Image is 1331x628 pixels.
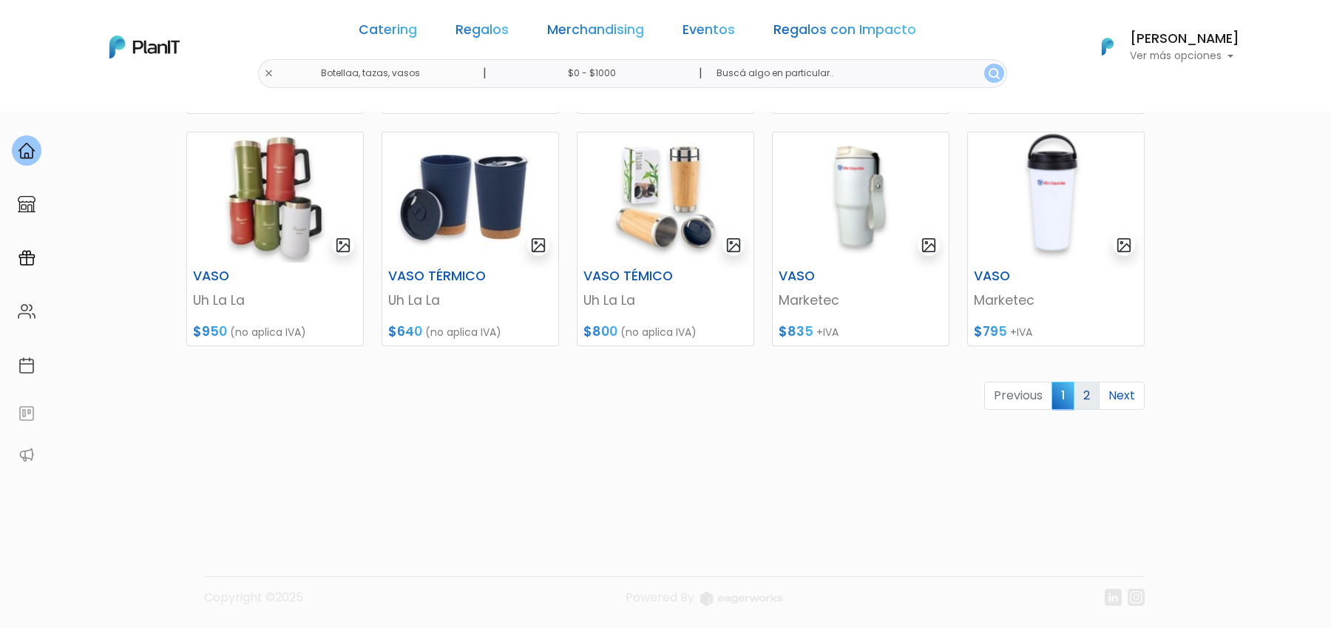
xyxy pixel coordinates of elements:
img: marketplace-4ceaa7011d94191e9ded77b95e3339b90024bf715f7c57f8cf31f2d8c509eaba.svg [18,195,35,213]
span: (no aplica IVA) [230,325,306,340]
img: campaigns-02234683943229c281be62815700db0a1741e53638e28bf9629b52c665b00959.svg [18,249,35,267]
a: Regalos con Impacto [773,24,916,41]
h6: VASO TÉMICO [575,269,696,284]
img: thumb_2000___2000-Photoroom__92_.jpg [187,132,363,263]
span: (no aplica IVA) [620,325,697,340]
span: +IVA [1010,325,1032,340]
span: 1 [1051,382,1074,409]
a: Eventos [683,24,735,41]
img: thumb_Captura_de_pantalla_2025-09-08_151943.png [773,132,949,263]
span: $835 [779,323,813,340]
img: people-662611757002400ad9ed0e3c099ab2801c6687ba6c219adb57efc949bc21e19d.svg [18,303,35,320]
img: home-e721727adea9d79c4d83392d1f703f7f8bce08238fde08b1acbfd93340b81755.svg [18,142,35,160]
h6: VASO [965,269,1086,284]
span: $640 [388,323,422,340]
input: Buscá algo en particular.. [705,59,1007,88]
h6: VASO [184,269,305,284]
a: gallery-light VASO Marketec $835 +IVA [772,132,949,346]
p: Uh La La [583,291,748,310]
img: thumb_2000___2000-Photoroom_-_2025-06-27T164025.393.jpg [382,132,558,263]
button: PlanIt Logo [PERSON_NAME] Ver más opciones [1083,27,1239,66]
img: linkedin-cc7d2dbb1a16aff8e18f147ffe980d30ddd5d9e01409788280e63c91fc390ff4.svg [1105,589,1122,606]
p: Marketec [779,291,943,310]
span: (no aplica IVA) [425,325,501,340]
a: Powered By [626,589,783,618]
img: gallery-light [1116,237,1133,254]
p: Ver más opciones [1130,51,1239,61]
a: gallery-light VASO Marketec $795 +IVA [967,132,1145,346]
p: Copyright ©2025 [204,589,303,618]
a: gallery-light VASO TÉRMICO Uh La La $640 (no aplica IVA) [382,132,559,346]
p: Marketec [974,291,1138,310]
img: close-6986928ebcb1d6c9903e3b54e860dbc4d054630f23adef3a32610726dff6a82b.svg [264,69,274,78]
img: thumb_2000___2000-Photoroom_-_2025-06-27T165203.208.jpg [578,132,753,263]
p: Uh La La [388,291,552,310]
div: ¿Necesitás ayuda? [76,14,213,43]
img: logo_eagerworks-044938b0bf012b96b195e05891a56339191180c2d98ce7df62ca656130a436fa.svg [700,592,783,606]
span: $795 [974,323,1007,340]
img: feedback-78b5a0c8f98aac82b08bfc38622c3050aee476f2c9584af64705fc4e61158814.svg [18,405,35,422]
img: gallery-light [725,237,742,254]
img: gallery-light [530,237,547,254]
a: Regalos [455,24,509,41]
a: Merchandising [547,24,644,41]
img: partners-52edf745621dab592f3b2c58e3bca9d71375a7ef29c3b500c9f145b62cc070d4.svg [18,446,35,464]
span: $800 [583,323,617,340]
img: search_button-432b6d5273f82d61273b3651a40e1bd1b912527efae98b1b7a1b2c0702e16a8d.svg [989,68,1000,79]
p: | [483,64,487,82]
img: PlanIt Logo [109,36,180,58]
span: $950 [193,323,227,340]
img: PlanIt Logo [1091,30,1124,63]
img: calendar-87d922413cdce8b2cf7b7f5f62616a5cf9e4887200fb71536465627b3292af00.svg [18,357,35,374]
p: | [699,64,702,82]
img: gallery-light [921,237,938,254]
a: gallery-light VASO TÉMICO Uh La La $800 (no aplica IVA) [577,132,754,346]
h6: VASO TÉRMICO [379,269,501,284]
a: 2 [1074,382,1100,410]
a: Next [1099,382,1145,410]
span: translation missing: es.layouts.footer.powered_by [626,589,694,606]
a: Catering [359,24,417,41]
img: instagram-7ba2a2629254302ec2a9470e65da5de918c9f3c9a63008f8abed3140a32961bf.svg [1128,589,1145,606]
img: thumb_Captura_de_pantalla_2025-09-08_152821.png [968,132,1144,263]
a: gallery-light VASO Uh La La $950 (no aplica IVA) [186,132,364,346]
p: Uh La La [193,291,357,310]
h6: VASO [770,269,891,284]
h6: [PERSON_NAME] [1130,33,1239,46]
span: +IVA [816,325,839,340]
img: gallery-light [335,237,352,254]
